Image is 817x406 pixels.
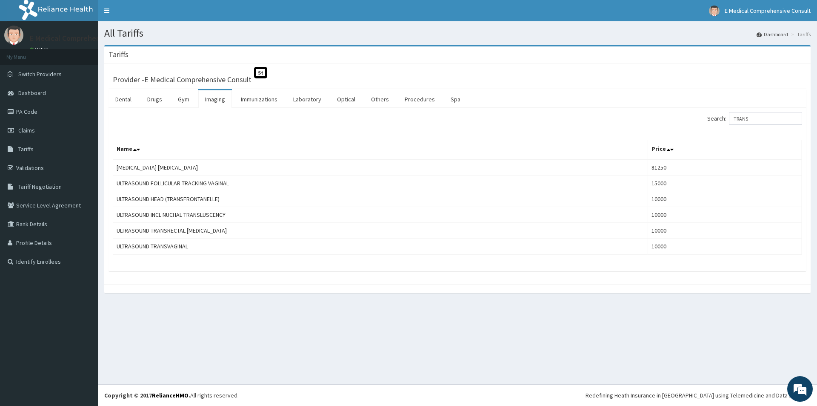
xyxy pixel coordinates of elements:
[113,159,648,176] td: [MEDICAL_DATA] [MEDICAL_DATA]
[586,391,811,400] div: Redefining Heath Insurance in [GEOGRAPHIC_DATA] using Telemedicine and Data Science!
[757,31,788,38] a: Dashboard
[648,239,802,254] td: 10000
[234,90,284,108] a: Immunizations
[30,35,141,42] p: E Medical Comprehensive Consult
[444,90,467,108] a: Spa
[113,207,648,223] td: ULTRASOUND INCL NUCHAL TRANSLUSCENCY
[109,90,138,108] a: Dental
[4,233,162,262] textarea: Type your message and hit 'Enter'
[729,112,802,125] input: Search:
[648,159,802,176] td: 81250
[49,107,117,193] span: We're online!
[198,90,232,108] a: Imaging
[152,392,189,399] a: RelianceHMO
[286,90,328,108] a: Laboratory
[18,145,34,153] span: Tariffs
[113,239,648,254] td: ULTRASOUND TRANSVAGINAL
[4,26,23,45] img: User Image
[16,43,34,64] img: d_794563401_company_1708531726252_794563401
[18,183,62,190] span: Tariff Negotiation
[113,76,251,84] h3: Provider - E Medical Comprehensive Consult
[18,127,35,134] span: Claims
[648,207,802,223] td: 10000
[18,70,62,78] span: Switch Providers
[44,48,143,59] div: Chat with us now
[254,67,267,78] span: St
[140,4,160,25] div: Minimize live chat window
[330,90,362,108] a: Optical
[140,90,169,108] a: Drugs
[109,51,129,58] h3: Tariffs
[789,31,811,38] li: Tariffs
[648,176,802,191] td: 15000
[30,46,50,52] a: Online
[113,176,648,191] td: ULTRASOUND FOLLICULAR TRACKING VAGINAL
[364,90,396,108] a: Others
[725,7,811,14] span: E Medical Comprehensive Consult
[648,223,802,239] td: 10000
[104,28,811,39] h1: All Tariffs
[113,191,648,207] td: ULTRASOUND HEAD (TRANSFRONTANELLE)
[648,140,802,160] th: Price
[648,191,802,207] td: 10000
[707,112,802,125] label: Search:
[171,90,196,108] a: Gym
[18,89,46,97] span: Dashboard
[398,90,442,108] a: Procedures
[104,392,190,399] strong: Copyright © 2017 .
[709,6,720,16] img: User Image
[113,223,648,239] td: ULTRASOUND TRANSRECTAL [MEDICAL_DATA]
[113,140,648,160] th: Name
[98,384,817,406] footer: All rights reserved.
